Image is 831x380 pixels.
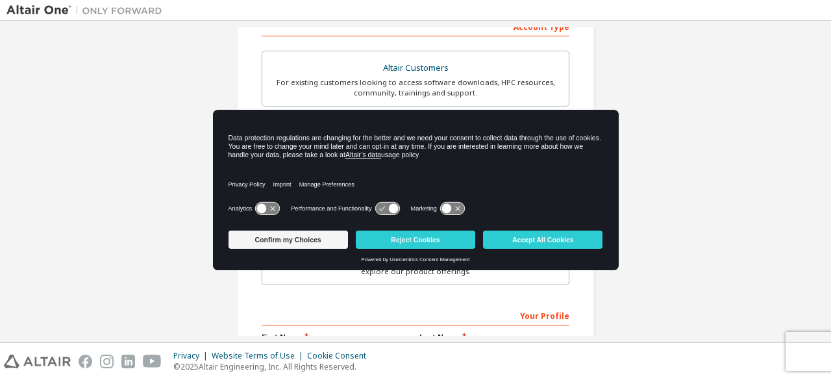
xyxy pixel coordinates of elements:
[270,77,561,98] div: For existing customers looking to access software downloads, HPC resources, community, trainings ...
[212,351,307,361] div: Website Terms of Use
[270,59,561,77] div: Altair Customers
[121,355,135,368] img: linkedin.svg
[173,351,212,361] div: Privacy
[100,355,114,368] img: instagram.svg
[262,305,569,325] div: Your Profile
[6,4,169,17] img: Altair One
[307,351,374,361] div: Cookie Consent
[79,355,92,368] img: facebook.svg
[173,361,374,372] p: © 2025 Altair Engineering, Inc. All Rights Reserved.
[262,332,412,342] label: First Name
[419,332,569,342] label: Last Name
[4,355,71,368] img: altair_logo.svg
[143,355,162,368] img: youtube.svg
